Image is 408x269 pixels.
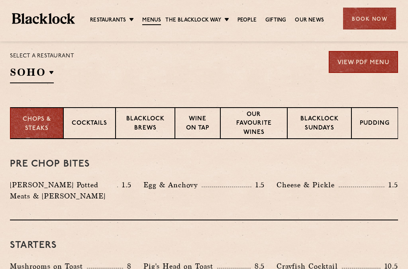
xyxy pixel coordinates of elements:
p: Cocktails [72,119,107,129]
p: Our favourite wines [229,110,279,138]
p: Egg & Anchovy [143,179,202,190]
h3: Starters [10,240,398,251]
a: People [237,16,257,24]
p: 1.5 [251,180,265,190]
div: Book Now [343,8,396,29]
a: The Blacklock Way [165,16,221,24]
p: Pudding [360,119,390,129]
p: Select a restaurant [10,51,74,61]
a: Menus [142,16,161,25]
p: 1.5 [118,180,131,190]
a: Restaurants [90,16,126,24]
p: Chops & Steaks [19,115,55,133]
h2: SOHO [10,65,54,83]
p: 1.5 [384,180,398,190]
a: Gifting [265,16,286,24]
img: BL_Textured_Logo-footer-cropped.svg [12,13,75,24]
a: Our News [295,16,324,24]
h3: Pre Chop Bites [10,159,398,169]
p: Blacklock Brews [124,115,166,134]
a: View PDF Menu [329,51,398,73]
p: Blacklock Sundays [296,115,343,134]
p: Cheese & Pickle [277,179,339,190]
p: Wine on Tap [183,115,212,134]
p: [PERSON_NAME] Potted Meats & [PERSON_NAME] [10,179,117,202]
